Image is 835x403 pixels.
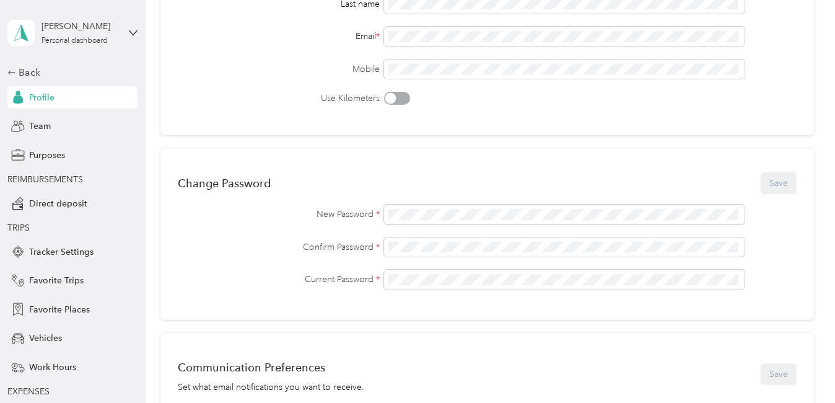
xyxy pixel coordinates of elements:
[29,149,65,162] span: Purposes
[178,30,380,43] div: Email
[29,274,84,287] span: Favorite Trips
[29,197,87,210] span: Direct deposit
[7,386,50,397] span: EXPENSES
[178,361,364,374] div: Communication Preferences
[29,120,51,133] span: Team
[178,92,380,105] label: Use Kilometers
[42,20,119,33] div: [PERSON_NAME]
[766,334,835,403] iframe: Everlance-gr Chat Button Frame
[29,91,55,104] span: Profile
[29,332,62,345] span: Vehicles
[178,208,380,221] label: New Password
[29,361,76,374] span: Work Hours
[7,223,30,233] span: TRIPS
[42,37,108,45] div: Personal dashboard
[178,63,380,76] label: Mobile
[178,177,271,190] div: Change Password
[178,241,380,254] label: Confirm Password
[29,246,94,259] span: Tracker Settings
[178,381,364,394] div: Set what email notifications you want to receive.
[7,174,83,185] span: REIMBURSEMENTS
[178,273,380,286] label: Current Password
[29,303,90,316] span: Favorite Places
[7,65,131,80] div: Back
